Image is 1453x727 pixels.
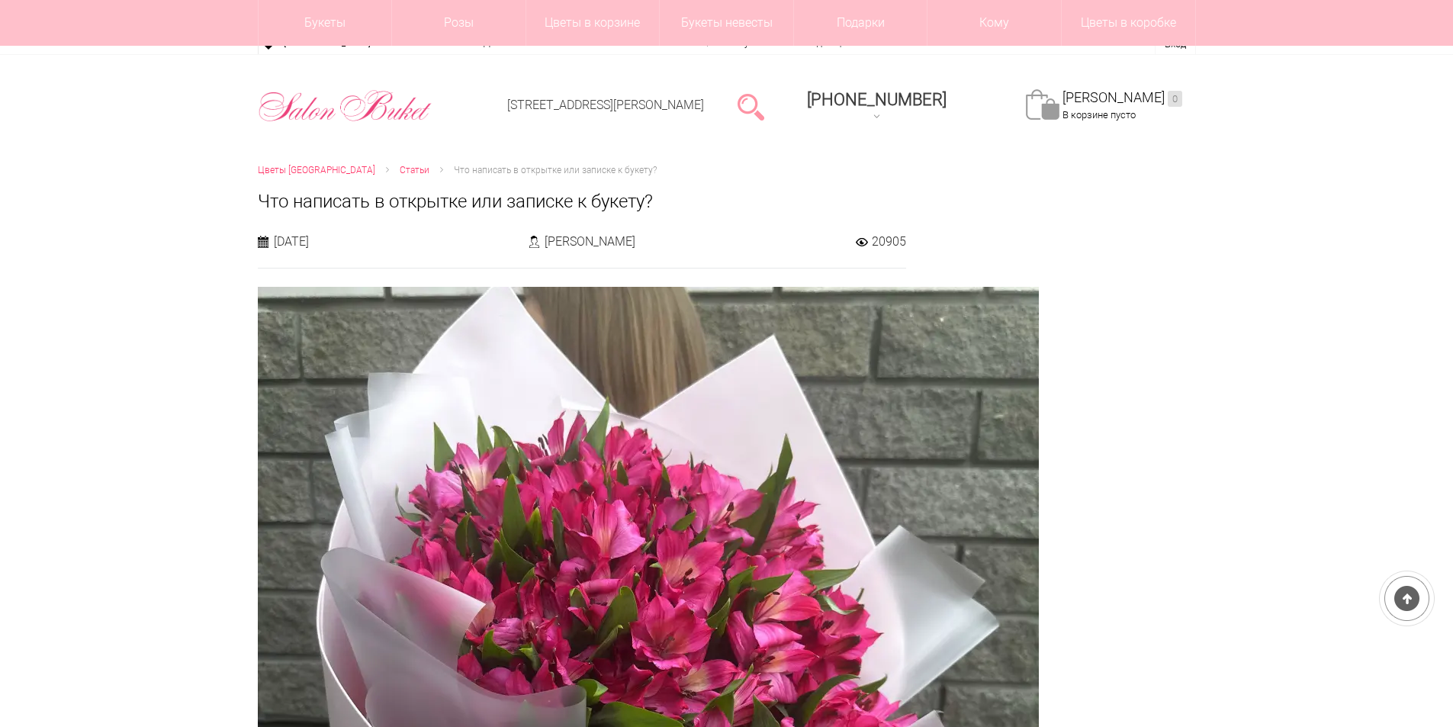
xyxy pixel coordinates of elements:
span: 20905 [872,233,906,249]
a: [STREET_ADDRESS][PERSON_NAME] [507,98,704,112]
a: [PERSON_NAME] [1062,89,1182,107]
span: [PERSON_NAME] [545,233,635,249]
span: В корзине пусто [1062,109,1136,121]
ins: 0 [1168,91,1182,107]
a: Цветы [GEOGRAPHIC_DATA] [258,162,375,179]
h1: Что написать в открытке или записке к букету? [258,188,1196,215]
span: Статьи [400,165,429,175]
a: [PHONE_NUMBER] [798,85,956,128]
img: Цветы Нижний Новгород [258,86,432,126]
span: Цветы [GEOGRAPHIC_DATA] [258,165,375,175]
span: Что написать в открытке или записке к букету? [454,165,657,175]
a: Статьи [400,162,429,179]
span: [PHONE_NUMBER] [807,90,947,109]
span: [DATE] [274,233,309,249]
